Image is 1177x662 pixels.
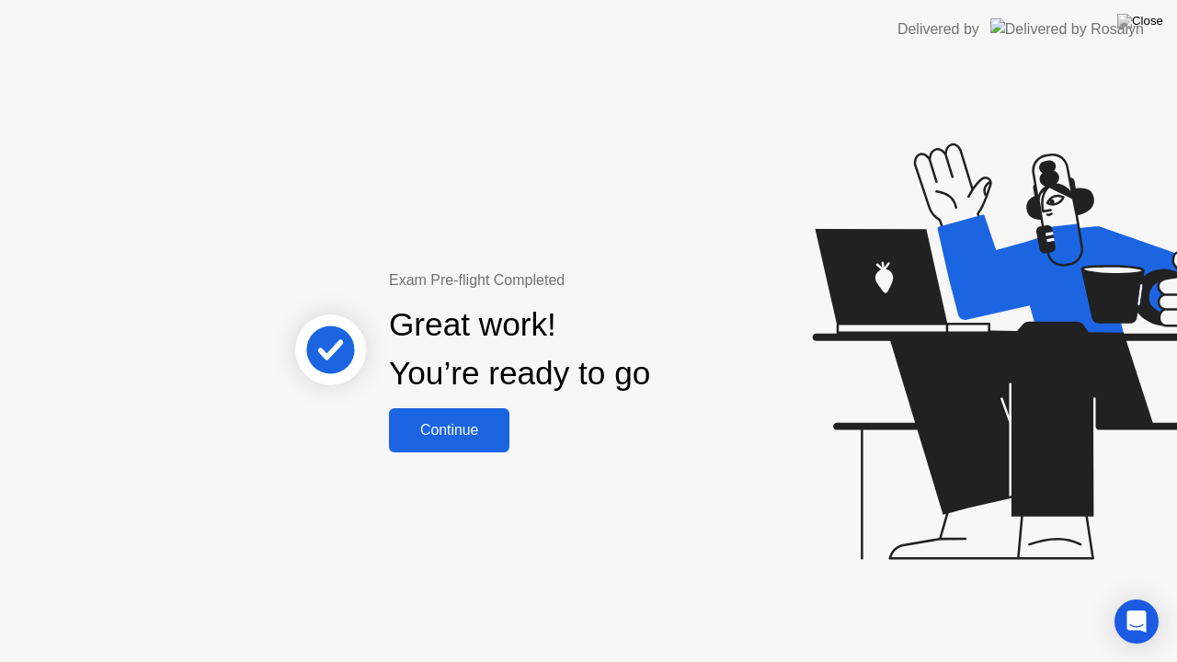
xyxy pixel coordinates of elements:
img: Delivered by Rosalyn [990,18,1144,40]
div: Continue [394,422,504,439]
div: Great work! You’re ready to go [389,301,650,398]
div: Open Intercom Messenger [1114,599,1159,644]
button: Continue [389,408,509,452]
img: Close [1117,14,1163,29]
div: Exam Pre-flight Completed [389,269,769,291]
div: Delivered by [897,18,979,40]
